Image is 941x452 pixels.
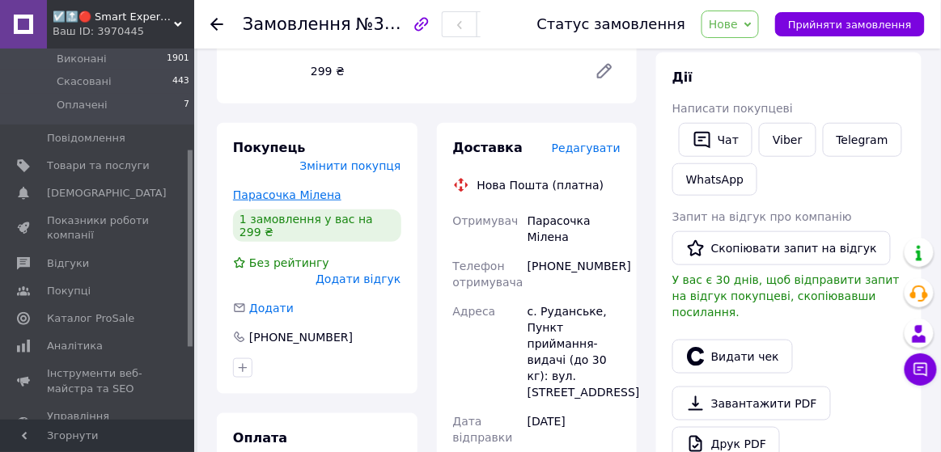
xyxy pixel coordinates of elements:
div: Повернутися назад [210,16,223,32]
div: Нова Пошта (платна) [473,177,608,193]
span: Телефон отримувача [453,260,523,289]
a: Viber [759,123,816,157]
span: Управління сайтом [47,409,150,438]
button: Скопіювати запит на відгук [672,231,891,265]
span: Прийняти замовлення [788,19,912,31]
span: Без рейтингу [249,256,329,269]
span: Замовлення [243,15,351,34]
span: Інструменти веб-майстра та SEO [47,366,150,395]
button: Чат з покупцем [905,353,937,386]
span: Редагувати [552,142,621,154]
div: с. Руданське, Пункт приймання-видачі (до 30 кг): вул. [STREET_ADDRESS] [524,297,624,407]
a: WhatsApp [672,163,757,196]
a: Редагувати [588,55,621,87]
span: Товари та послуги [47,158,150,173]
a: Завантажити PDF [672,387,831,420]
span: Оплачені [57,98,108,112]
span: Виконані [57,52,107,66]
div: 299 ₴ [304,60,582,82]
div: Парасочка Мілена [524,206,624,251]
a: Telegram [823,123,902,157]
div: [PHONE_NUMBER] [524,251,624,297]
div: 1 замовлення у вас на 299 ₴ [233,209,401,242]
div: Статус замовлення [537,16,686,32]
div: Ваш ID: 3970445 [53,24,194,39]
span: Оплата [233,430,287,446]
a: Парасочка Мілена [233,188,341,201]
span: Запит на відгук про компанію [672,210,852,223]
span: Показники роботи компанії [47,213,150,243]
span: Нове [709,18,738,31]
span: Додати [249,302,294,315]
span: Дії [672,70,693,85]
span: Покупець [233,140,306,155]
span: Змінити покупця [300,159,401,172]
span: Каталог ProSale [47,311,134,326]
span: №361655791 [356,14,471,34]
span: Покупці [47,284,91,298]
span: Додати відгук [316,272,401,285]
div: [PHONE_NUMBER] [248,329,354,345]
span: ☑️🔝🔴 Smart Expert Store ✔️🧿 [53,10,174,24]
span: 443 [172,74,189,89]
span: Отримувач [453,214,519,227]
span: Адреса [453,305,496,318]
span: Скасовані [57,74,112,89]
button: Прийняти замовлення [775,12,925,36]
span: Доставка [453,140,523,155]
span: [DEMOGRAPHIC_DATA] [47,186,167,201]
button: Чат [679,123,752,157]
div: [DATE] [524,407,624,452]
span: 1901 [167,52,189,66]
span: 7 [184,98,189,112]
span: Дата відправки [453,415,513,444]
button: Видати чек [672,340,793,374]
span: Аналітика [47,339,103,353]
span: У вас є 30 днів, щоб відправити запит на відгук покупцеві, скопіювавши посилання. [672,273,900,319]
span: Відгуки [47,256,89,271]
span: Написати покупцеві [672,102,793,115]
span: Повідомлення [47,131,125,146]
